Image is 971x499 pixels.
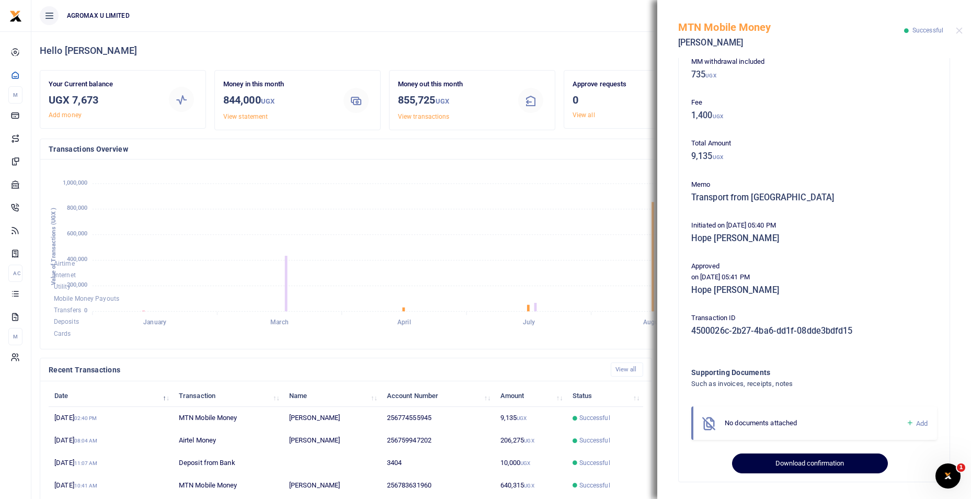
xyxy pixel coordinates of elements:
h5: Hope [PERSON_NAME] [691,285,937,296]
th: Date: activate to sort column descending [49,384,173,407]
small: UGX [713,114,723,119]
span: Successful [912,27,943,34]
small: UGX [261,97,275,105]
p: Approved [691,261,937,272]
span: Transfers [54,307,81,314]
small: UGX [520,460,530,466]
h3: 0 [573,92,682,108]
span: No documents attached [725,419,797,427]
iframe: Intercom live chat [935,463,961,489]
th: Account Number: activate to sort column ascending [381,384,495,407]
small: UGX [436,97,449,105]
small: UGX [713,154,723,160]
a: View all [573,111,595,119]
h3: UGX 7,673 [49,92,158,108]
a: View statement [223,113,268,120]
h5: 9,135 [691,151,937,162]
tspan: 600,000 [67,231,87,237]
tspan: August [643,319,664,326]
button: Close [956,27,963,34]
p: Transaction ID [691,313,937,324]
span: Airtime [54,260,75,267]
th: Transaction: activate to sort column ascending [173,384,283,407]
a: View all [611,362,644,377]
small: UGX [524,438,534,444]
p: on [DATE] 05:41 PM [691,272,937,283]
tspan: 200,000 [67,281,87,288]
small: UGX [517,415,527,421]
text: Value of Transactions (UGX ) [50,208,57,286]
span: Internet [54,271,76,279]
td: 256759947202 [381,429,495,452]
h4: Recent Transactions [49,364,602,376]
h5: MTN Mobile Money [678,21,904,33]
td: [PERSON_NAME] [283,407,381,429]
p: MM withdrawal included [691,56,937,67]
p: Your Current balance [49,79,158,90]
span: Successful [579,481,610,490]
td: 256774555945 [381,407,495,429]
span: Successful [579,458,610,468]
h3: 855,725 [398,92,507,109]
small: 11:07 AM [74,460,98,466]
h4: Hello [PERSON_NAME] [40,45,963,56]
li: M [8,86,22,104]
h4: Transactions Overview [49,143,721,155]
h3: 844,000 [223,92,333,109]
a: Add money [49,111,82,119]
td: [DATE] [49,407,173,429]
th: Status: activate to sort column ascending [566,384,643,407]
h5: [PERSON_NAME] [678,38,904,48]
h5: Transport from [GEOGRAPHIC_DATA] [691,192,937,203]
span: Successful [579,436,610,445]
tspan: 1,000,000 [63,179,87,186]
h4: Supporting Documents [691,367,895,378]
span: Cards [54,330,71,337]
p: Memo [691,179,937,190]
h5: 4500026c-2b27-4ba6-dd1f-08dde3bdfd15 [691,326,937,336]
tspan: July [523,319,535,326]
td: [DATE] [49,429,173,452]
tspan: April [397,319,411,326]
span: AGROMAX U LIMITED [63,11,134,20]
a: Add [906,417,928,429]
tspan: March [270,319,289,326]
small: UGX [705,73,716,78]
td: 206,275 [494,429,566,452]
span: Successful [579,413,610,423]
p: Fee [691,97,937,108]
img: logo-small [9,10,22,22]
th: Name: activate to sort column ascending [283,384,381,407]
p: Money out this month [398,79,507,90]
td: 640,315 [494,474,566,497]
p: Money in this month [223,79,333,90]
small: 10:41 AM [74,483,98,489]
td: 9,135 [494,407,566,429]
th: Amount: activate to sort column ascending [494,384,566,407]
button: Download confirmation [732,453,887,473]
td: [PERSON_NAME] [283,474,381,497]
a: View transactions [398,113,450,120]
span: Utility [54,283,71,291]
tspan: 800,000 [67,205,87,212]
p: Initiated on [DATE] 05:40 PM [691,220,937,231]
span: Deposits [54,319,79,326]
li: Ac [8,265,22,282]
span: Add [916,419,928,427]
td: MTN Mobile Money [173,474,283,497]
td: Deposit from Bank [173,452,283,474]
small: UGX [524,483,534,489]
td: [DATE] [49,474,173,497]
tspan: 400,000 [67,256,87,263]
h5: 1,400 [691,110,937,121]
td: [DATE] [49,452,173,474]
tspan: January [143,319,166,326]
p: Total Amount [691,138,937,149]
small: 08:04 AM [74,438,98,444]
td: [PERSON_NAME] [283,429,381,452]
span: Mobile Money Payouts [54,295,119,302]
p: Approve requests [573,79,682,90]
h5: Hope [PERSON_NAME] [691,233,937,244]
td: 10,000 [494,452,566,474]
tspan: 0 [84,307,87,314]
